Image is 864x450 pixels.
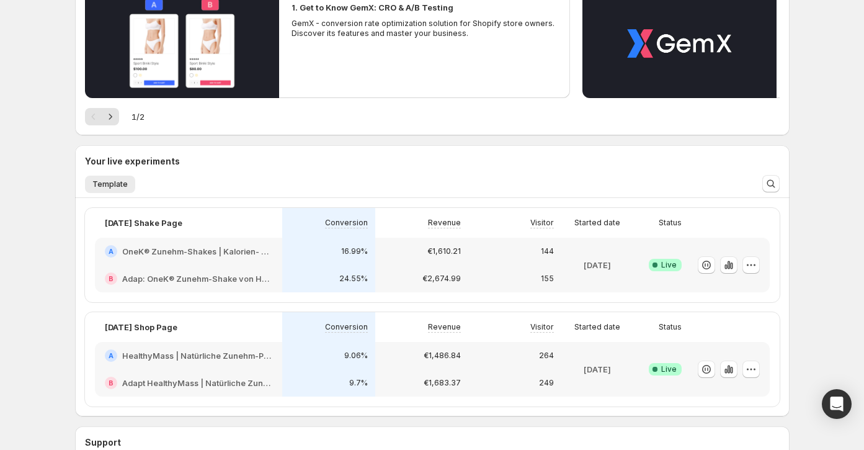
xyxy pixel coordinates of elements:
p: Conversion [325,322,368,332]
p: €1,683.37 [424,378,461,388]
p: 9.06% [344,351,368,361]
p: 155 [541,274,554,284]
h2: A [109,248,114,255]
p: [DATE] [584,363,611,376]
p: [DATE] Shake Page [105,217,182,229]
p: [DATE] Shop Page [105,321,177,333]
p: €2,674.99 [422,274,461,284]
p: €1,486.84 [424,351,461,361]
h2: Adap: OneK® Zunehm-Shake von HealthyMass | 100% natürlich [122,272,272,285]
p: Revenue [428,322,461,332]
p: [DATE] [584,259,611,271]
h2: A [109,352,114,359]
p: 249 [539,378,554,388]
span: Live [661,364,677,374]
p: Status [659,218,682,228]
span: Live [661,260,677,270]
button: Search and filter results [762,175,780,192]
p: €1,610.21 [427,246,461,256]
span: Template [92,179,128,189]
button: Next [102,108,119,125]
h2: 1. Get to Know GemX: CRO & A/B Testing [292,1,453,14]
h2: B [109,379,114,387]
p: 16.99% [341,246,368,256]
span: 1 / 2 [131,110,145,123]
p: Visitor [530,322,554,332]
h2: OneK® Zunehm-Shakes | Kalorien- und proteinreich fürs Zunehmen [122,245,272,258]
nav: Pagination [85,108,119,125]
h2: HealthyMass | Natürliche Zunehm-Produkte: Shakes, Riegel & mehr [122,349,272,362]
p: 9.7% [349,378,368,388]
h3: Your live experiments [85,155,180,168]
p: Started date [574,322,620,332]
h3: Support [85,436,121,449]
p: GemX - conversion rate optimization solution for Shopify store owners. Discover its features and ... [292,19,558,38]
h2: Adapt HealthyMass | Natürliche Zunehm-Produkte: Shakes, [PERSON_NAME] & mehr [122,377,272,389]
p: Status [659,322,682,332]
p: 144 [541,246,554,256]
p: 264 [539,351,554,361]
h2: B [109,275,114,282]
div: Open Intercom Messenger [822,389,852,419]
p: Conversion [325,218,368,228]
p: 24.55% [339,274,368,284]
p: Visitor [530,218,554,228]
p: Started date [574,218,620,228]
p: Revenue [428,218,461,228]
